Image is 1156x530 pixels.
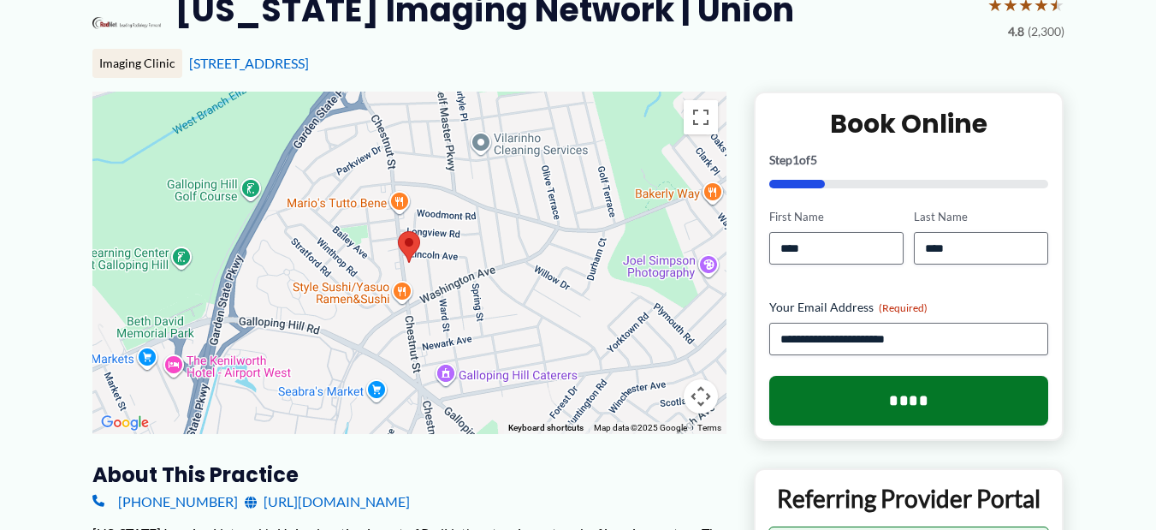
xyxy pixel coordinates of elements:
a: [PHONE_NUMBER] [92,489,238,515]
span: (2,300) [1028,21,1064,43]
h3: About this practice [92,462,726,488]
div: Imaging Clinic [92,49,182,78]
label: First Name [769,209,904,225]
a: Terms (opens in new tab) [697,423,721,432]
span: Map data ©2025 Google [594,423,687,432]
h2: Book Online [769,107,1049,140]
p: Step of [769,154,1049,166]
img: Google [97,412,153,434]
a: Open this area in Google Maps (opens a new window) [97,412,153,434]
span: 1 [792,152,799,167]
a: [STREET_ADDRESS] [189,55,309,71]
label: Your Email Address [769,299,1049,316]
p: Referring Provider Portal [768,483,1050,514]
span: (Required) [879,301,928,314]
span: 4.8 [1008,21,1024,43]
a: [URL][DOMAIN_NAME] [245,489,410,515]
button: Keyboard shortcuts [508,422,584,434]
label: Last Name [914,209,1048,225]
button: Toggle fullscreen view [684,100,718,134]
span: 5 [810,152,817,167]
button: Map camera controls [684,379,718,414]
